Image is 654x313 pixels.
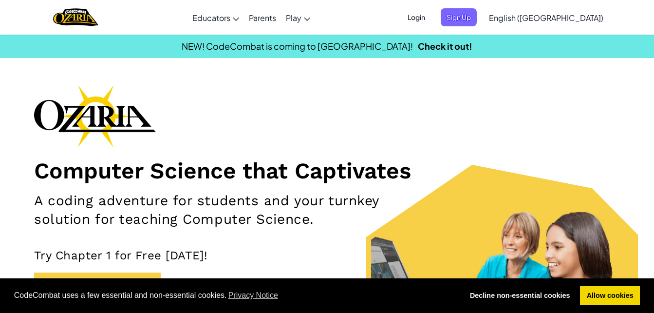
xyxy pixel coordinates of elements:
span: Play [286,13,301,23]
a: Parents [244,4,281,31]
span: English ([GEOGRAPHIC_DATA]) [489,13,603,23]
span: CodeCombat uses a few essential and non-essential cookies. [14,288,456,303]
button: Sign Up [441,8,477,26]
h2: A coding adventure for students and your turnkey solution for teaching Computer Science. [34,192,427,229]
a: Ozaria by CodeCombat logo [53,7,98,27]
a: learn more about cookies [227,288,280,303]
a: allow cookies [580,286,640,306]
a: Play [281,4,315,31]
p: Try Chapter 1 for Free [DATE]! [34,248,620,263]
button: I'm an Educator [34,273,161,302]
h1: Computer Science that Captivates [34,157,620,184]
img: Ozaria branding logo [34,85,156,147]
a: deny cookies [463,286,577,306]
span: Educators [192,13,230,23]
img: Home [53,7,98,27]
a: Educators [187,4,244,31]
a: English ([GEOGRAPHIC_DATA]) [484,4,608,31]
button: Login [402,8,431,26]
span: NEW! CodeCombat is coming to [GEOGRAPHIC_DATA]! [182,40,413,52]
a: Check it out! [418,40,472,52]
